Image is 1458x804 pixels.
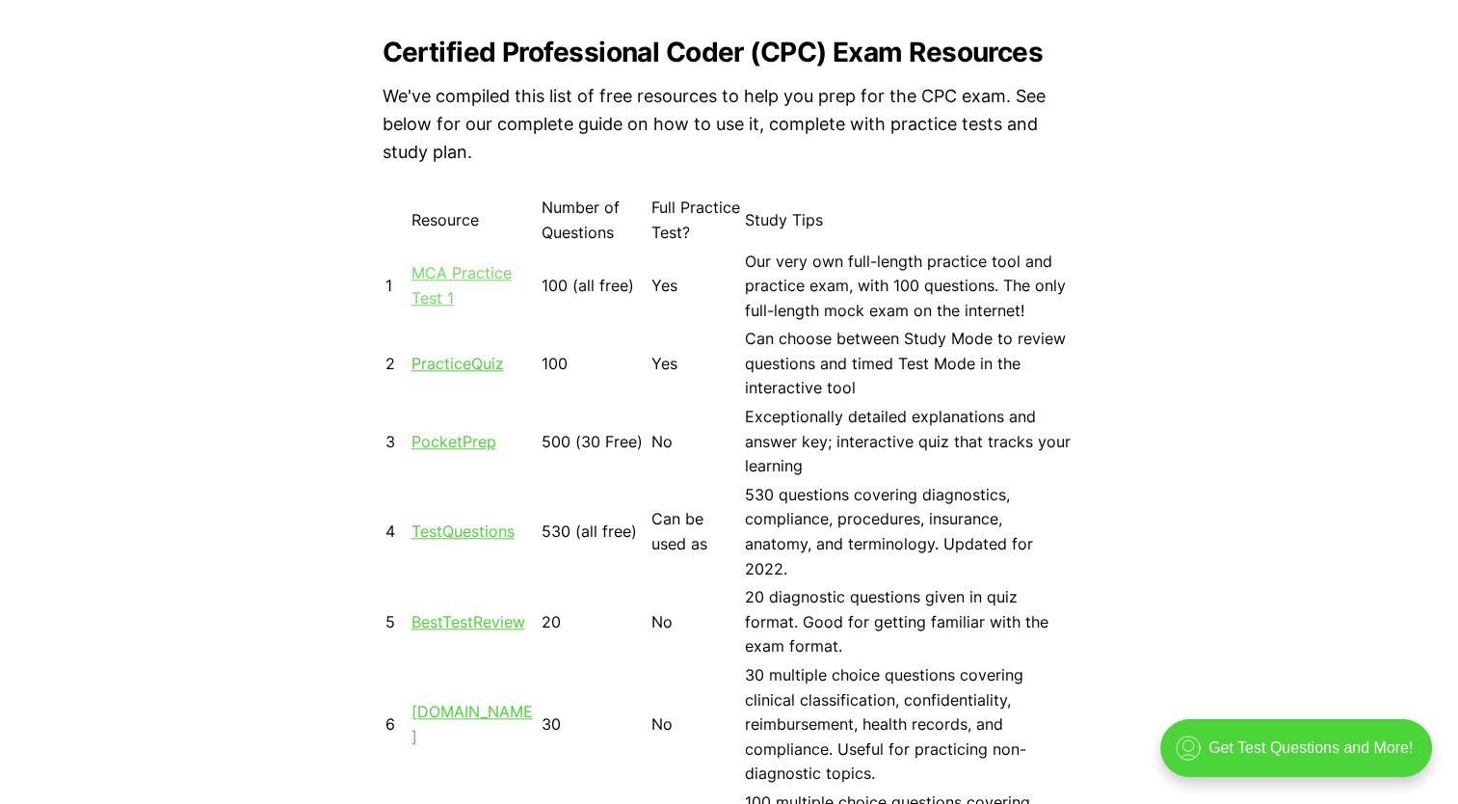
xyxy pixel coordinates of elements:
td: 500 (30 Free) [541,404,649,480]
td: 530 questions covering diagnostics, compliance, procedures, insurance, anatomy, and terminology. ... [744,482,1074,582]
a: PocketPrep [411,432,496,451]
p: We've compiled this list of free resources to help you prep for the CPC exam. See below for our c... [383,83,1076,166]
td: Can choose between Study Mode to review questions and timed Test Mode in the interactive tool [744,326,1074,402]
td: 30 multiple choice questions covering clinical classification, confidentiality, reimbursement, he... [744,662,1074,788]
a: TestQuestions [411,522,515,541]
td: 30 [541,662,649,788]
td: No [650,404,742,480]
td: 1 [384,249,409,325]
a: BestTestReview [411,612,525,631]
td: Resource [411,195,539,246]
td: Can be used as [650,482,742,582]
a: PracticeQuiz [411,354,504,373]
td: 530 (all free) [541,482,649,582]
td: 20 diagnostic questions given in quiz format. Good for getting familiar with the exam format. [744,584,1074,660]
td: 2 [384,326,409,402]
td: Our very own full-length practice tool and practice exam, with 100 questions. The only full-lengt... [744,249,1074,325]
td: 20 [541,584,649,660]
a: MCA Practice Test 1 [411,263,512,308]
a: [DOMAIN_NAME] [411,702,533,746]
td: Full Practice Test? [650,195,742,246]
td: Exceptionally detailed explanations and answer key; interactive quiz that tracks your learning [744,404,1074,480]
td: 3 [384,404,409,480]
td: Number of Questions [541,195,649,246]
iframe: portal-trigger [1144,710,1458,804]
td: 100 [541,326,649,402]
td: Study Tips [744,195,1074,246]
td: 6 [384,662,409,788]
td: 100 (all free) [541,249,649,325]
td: No [650,662,742,788]
td: No [650,584,742,660]
td: Yes [650,326,742,402]
h2: Certified Professional Coder (CPC) Exam Resources [383,37,1076,67]
td: 4 [384,482,409,582]
td: 5 [384,584,409,660]
td: Yes [650,249,742,325]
